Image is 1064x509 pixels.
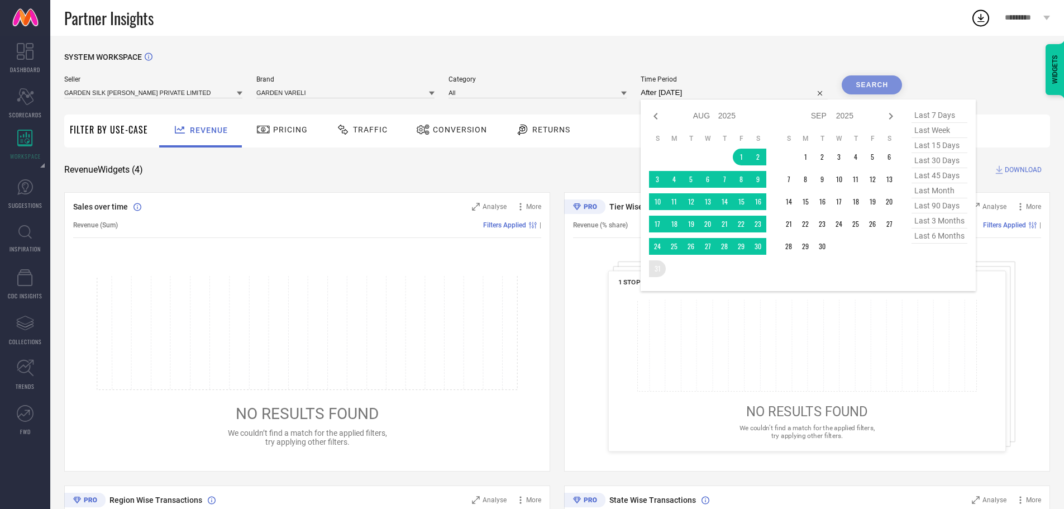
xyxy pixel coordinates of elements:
td: Tue Aug 12 2025 [683,193,699,210]
span: Filters Applied [483,221,526,229]
span: DOWNLOAD [1005,164,1042,175]
span: More [526,496,541,504]
td: Thu Sep 04 2025 [847,149,864,165]
td: Tue Sep 09 2025 [814,171,831,188]
td: Tue Aug 19 2025 [683,216,699,232]
td: Wed Sep 17 2025 [831,193,847,210]
span: Partner Insights [64,7,154,30]
td: Fri Aug 01 2025 [733,149,750,165]
th: Friday [733,134,750,143]
th: Saturday [750,134,766,143]
td: Wed Sep 10 2025 [831,171,847,188]
td: Mon Aug 25 2025 [666,238,683,255]
td: Tue Aug 26 2025 [683,238,699,255]
span: last 7 days [912,108,967,123]
td: Sat Aug 30 2025 [750,238,766,255]
span: SUGGESTIONS [8,201,42,210]
span: TRENDS [16,382,35,391]
td: Tue Sep 30 2025 [814,238,831,255]
td: Sat Aug 09 2025 [750,171,766,188]
svg: Zoom [472,203,480,211]
th: Tuesday [683,134,699,143]
span: Revenue Widgets ( 4 ) [64,164,143,175]
td: Wed Sep 24 2025 [831,216,847,232]
th: Sunday [649,134,666,143]
span: Sales over time [73,202,128,211]
span: Pricing [273,125,308,134]
div: Previous month [649,110,662,123]
td: Sat Aug 02 2025 [750,149,766,165]
td: Sat Sep 27 2025 [881,216,898,232]
span: Revenue (Sum) [73,221,118,229]
th: Sunday [780,134,797,143]
span: | [540,221,541,229]
span: Seller [64,75,242,83]
td: Sun Sep 14 2025 [780,193,797,210]
td: Mon Sep 29 2025 [797,238,814,255]
td: Fri Aug 22 2025 [733,216,750,232]
span: Conversion [433,125,487,134]
td: Fri Aug 08 2025 [733,171,750,188]
span: last 3 months [912,213,967,229]
span: Analyse [982,496,1006,504]
td: Mon Sep 08 2025 [797,171,814,188]
td: Fri Sep 12 2025 [864,171,881,188]
span: SCORECARDS [9,111,42,119]
th: Thursday [716,134,733,143]
span: last 45 days [912,168,967,183]
td: Mon Aug 18 2025 [666,216,683,232]
span: More [1026,496,1041,504]
span: WORKSPACE [10,152,41,160]
th: Wednesday [699,134,716,143]
span: Tier Wise Transactions [609,202,691,211]
td: Mon Aug 04 2025 [666,171,683,188]
span: last month [912,183,967,198]
th: Tuesday [814,134,831,143]
td: Tue Sep 23 2025 [814,216,831,232]
span: Filters Applied [983,221,1026,229]
td: Thu Sep 18 2025 [847,193,864,210]
span: 1 STOP FASHION [618,278,670,286]
span: Region Wise Transactions [109,496,202,505]
td: Tue Sep 16 2025 [814,193,831,210]
td: Sun Aug 24 2025 [649,238,666,255]
span: Returns [532,125,570,134]
th: Monday [797,134,814,143]
td: Thu Aug 21 2025 [716,216,733,232]
td: Thu Aug 14 2025 [716,193,733,210]
span: last week [912,123,967,138]
td: Thu Aug 07 2025 [716,171,733,188]
span: last 30 days [912,153,967,168]
td: Thu Aug 28 2025 [716,238,733,255]
span: Analyse [483,496,507,504]
td: Sun Aug 10 2025 [649,193,666,210]
div: Open download list [971,8,991,28]
td: Wed Aug 20 2025 [699,216,716,232]
td: Thu Sep 25 2025 [847,216,864,232]
span: Analyse [483,203,507,211]
span: last 15 days [912,138,967,153]
svg: Zoom [472,496,480,504]
span: We couldn’t find a match for the applied filters, try applying other filters. [739,424,875,439]
span: Analyse [982,203,1006,211]
td: Mon Sep 01 2025 [797,149,814,165]
td: Fri Aug 29 2025 [733,238,750,255]
td: Wed Sep 03 2025 [831,149,847,165]
td: Sun Sep 21 2025 [780,216,797,232]
td: Wed Aug 06 2025 [699,171,716,188]
th: Thursday [847,134,864,143]
td: Sat Aug 23 2025 [750,216,766,232]
td: Fri Aug 15 2025 [733,193,750,210]
span: More [526,203,541,211]
span: COLLECTIONS [9,337,42,346]
svg: Zoom [972,496,980,504]
span: Traffic [353,125,388,134]
td: Tue Sep 02 2025 [814,149,831,165]
td: Sat Sep 06 2025 [881,149,898,165]
td: Thu Sep 11 2025 [847,171,864,188]
div: Next month [884,110,898,123]
td: Mon Sep 22 2025 [797,216,814,232]
td: Wed Aug 27 2025 [699,238,716,255]
span: Revenue [190,126,228,135]
td: Sat Sep 20 2025 [881,193,898,210]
